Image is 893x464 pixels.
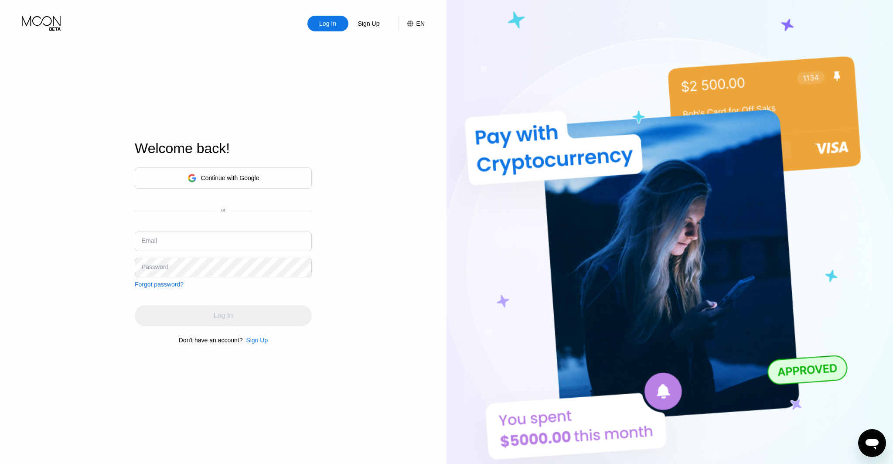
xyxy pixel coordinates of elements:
div: Forgot password? [135,281,184,288]
div: Welcome back! [135,140,312,157]
div: Continue with Google [201,174,259,181]
div: Log In [307,16,348,31]
div: Don't have an account? [179,337,243,344]
div: Continue with Google [135,167,312,189]
div: or [221,207,226,213]
div: Log In [318,19,337,28]
div: Email [142,237,157,244]
div: Sign Up [348,16,389,31]
div: Sign Up [357,19,381,28]
div: Sign Up [242,337,268,344]
div: Sign Up [246,337,268,344]
iframe: Button to launch messaging window [858,429,886,457]
div: EN [398,16,425,31]
div: EN [416,20,425,27]
div: Password [142,263,168,270]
